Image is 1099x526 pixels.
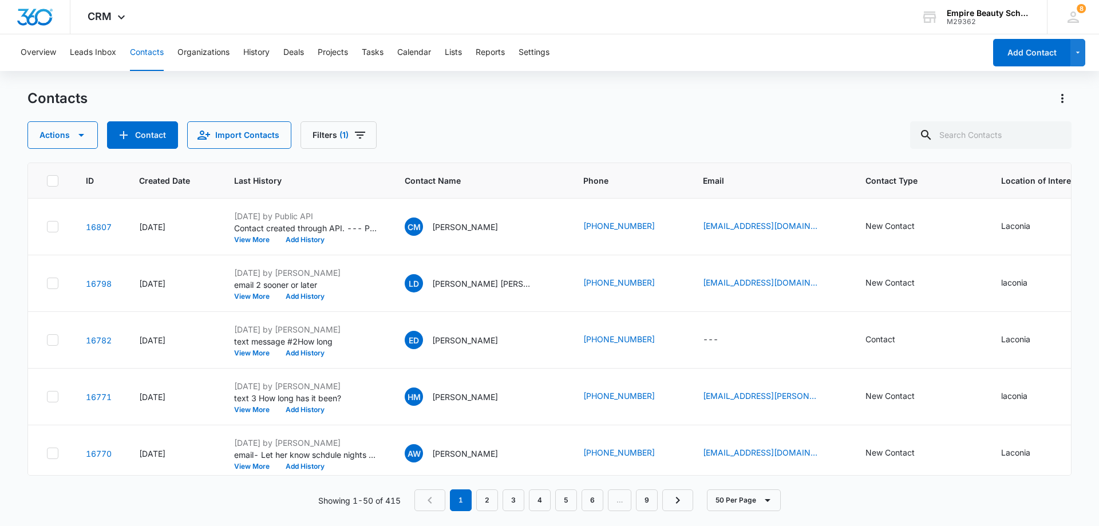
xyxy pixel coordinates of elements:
div: Contact Type - New Contact - Select to Edit Field [865,220,935,234]
a: [PHONE_NUMBER] [583,220,655,232]
button: 50 Per Page [707,489,781,511]
nav: Pagination [414,489,693,511]
div: Contact Name - Laguerre Dieula louis - Select to Edit Field [405,274,556,292]
button: Calendar [397,34,431,71]
button: Actions [27,121,98,149]
div: Location of Interest (for FB ad integration) - laconia - Select to Edit Field [1001,390,1048,404]
div: Contact Type - New Contact - Select to Edit Field [865,276,935,290]
a: Navigate to contact details page for Ally Woodman [86,449,112,458]
p: email 2 sooner or later [234,279,377,291]
a: [EMAIL_ADDRESS][DOMAIN_NAME] [703,276,817,288]
span: 8 [1077,4,1086,13]
a: [PHONE_NUMBER] [583,390,655,402]
em: 1 [450,489,472,511]
a: [EMAIL_ADDRESS][DOMAIN_NAME] [703,446,817,458]
button: Add History [278,406,333,413]
span: LD [405,274,423,292]
a: Navigate to contact details page for Heather Matson Walker [86,392,112,402]
p: [DATE] by [PERSON_NAME] [234,437,377,449]
div: Contact Name - Ella Dion - Select to Edit Field [405,331,519,349]
button: View More [234,236,278,243]
button: History [243,34,270,71]
button: Import Contacts [187,121,291,149]
button: Overview [21,34,56,71]
p: [PERSON_NAME] [432,221,498,233]
span: Phone [583,175,659,187]
button: Add History [278,350,333,357]
button: Lists [445,34,462,71]
p: [DATE] by [PERSON_NAME] [234,267,377,279]
div: Phone - (603) 393-1057 - Select to Edit Field [583,333,675,347]
div: Email - mikeyeargle@gmail.com - Select to Edit Field [703,446,838,460]
a: Page 9 [636,489,658,511]
div: [DATE] [139,278,207,290]
button: View More [234,463,278,470]
p: Showing 1-50 of 415 [318,495,401,507]
div: Location of Interest (for FB ad integration) - Laconia - Select to Edit Field [1001,333,1051,347]
div: Contact [865,333,895,345]
p: text message #2How long [234,335,377,347]
button: Add History [278,293,333,300]
div: Location of Interest (for FB ad integration) - laconia - Select to Edit Field [1001,276,1048,290]
span: AW [405,444,423,462]
div: New Contact [865,220,915,232]
p: [DATE] by [PERSON_NAME] [234,323,377,335]
a: Page 4 [529,489,551,511]
button: Add Contact [993,39,1070,66]
div: Email - - Select to Edit Field [703,333,739,347]
a: [PHONE_NUMBER] [583,276,655,288]
span: (1) [339,131,349,139]
a: Navigate to contact details page for Ella Dion [86,335,112,345]
div: account name [947,9,1030,18]
div: Contact Name - Charlotte Malembo - Select to Edit Field [405,217,519,236]
button: Add History [278,236,333,243]
div: Contact Type - Contact - Select to Edit Field [865,333,916,347]
div: Contact Type - New Contact - Select to Edit Field [865,446,935,460]
span: ED [405,331,423,349]
div: Laconia [1001,220,1030,232]
p: [DATE] by [PERSON_NAME] [234,380,377,392]
div: Contact Name - Ally Woodman - Select to Edit Field [405,444,519,462]
div: laconia [1001,276,1027,288]
button: Tasks [362,34,384,71]
span: Last History [234,175,361,187]
a: Navigate to contact details page for Charlotte Malembo [86,222,112,232]
div: [DATE] [139,334,207,346]
div: Phone - +1 (603) 315-9690 - Select to Edit Field [583,390,675,404]
div: account id [947,18,1030,26]
button: Add History [278,463,333,470]
div: Laconia [1001,333,1030,345]
button: Actions [1053,89,1072,108]
div: --- [703,333,718,347]
span: CRM [88,10,112,22]
button: Deals [283,34,304,71]
p: [PERSON_NAME] [432,448,498,460]
button: Add Contact [107,121,178,149]
span: HM [405,387,423,406]
div: Email - laguerredieula257@gmail.com - Select to Edit Field [703,276,838,290]
span: ID [86,175,95,187]
div: notifications count [1077,4,1086,13]
p: [PERSON_NAME] [PERSON_NAME] [432,278,535,290]
button: Reports [476,34,505,71]
p: [PERSON_NAME] [432,391,498,403]
div: [DATE] [139,221,207,233]
button: Leads Inbox [70,34,116,71]
a: [PHONE_NUMBER] [583,333,655,345]
p: [DATE] by Public API [234,210,377,222]
p: [PERSON_NAME] [432,334,498,346]
p: Contact created through API. --- Program of Interest: Lash Extensions,Cosmetology Location of Int... [234,222,377,234]
div: Laconia [1001,446,1030,458]
span: CM [405,217,423,236]
button: View More [234,406,278,413]
span: Created Date [139,175,190,187]
div: laconia [1001,390,1027,402]
button: Projects [318,34,348,71]
h1: Contacts [27,90,88,107]
div: Contact Name - Heather Matson Walker - Select to Edit Field [405,387,519,406]
div: [DATE] [139,391,207,403]
p: text 3 How long has it been? [234,392,377,404]
div: New Contact [865,446,915,458]
button: Filters [301,121,377,149]
div: New Contact [865,390,915,402]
